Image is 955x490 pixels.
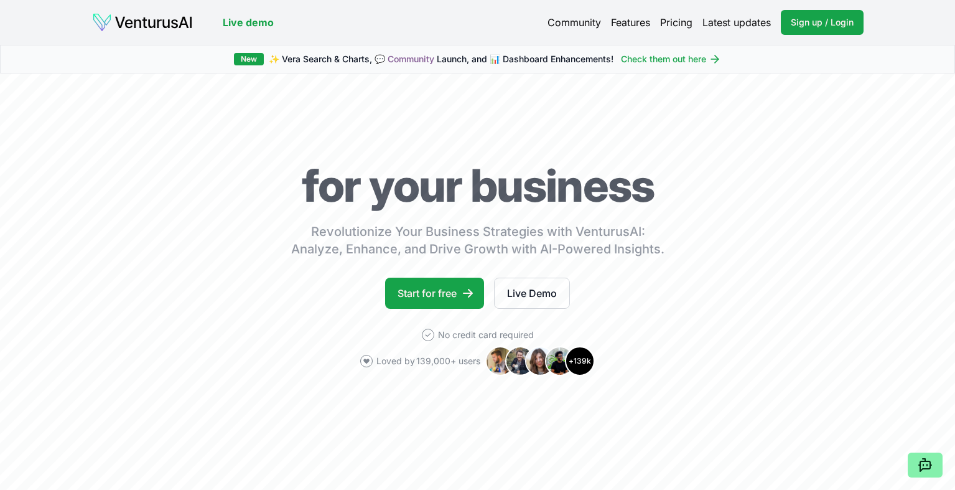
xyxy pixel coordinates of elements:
a: Latest updates [702,15,771,30]
a: Live Demo [494,278,570,309]
img: logo [92,12,193,32]
a: Live demo [223,15,274,30]
span: Sign up / Login [791,16,854,29]
a: Community [388,54,434,64]
a: Check them out here [621,53,721,65]
img: Avatar 3 [525,346,555,376]
img: Avatar 2 [505,346,535,376]
span: ✨ Vera Search & Charts, 💬 Launch, and 📊 Dashboard Enhancements! [269,53,613,65]
a: Pricing [660,15,692,30]
a: Start for free [385,278,484,309]
img: Avatar 1 [485,346,515,376]
a: Community [547,15,601,30]
a: Sign up / Login [781,10,864,35]
div: New [234,53,264,65]
img: Avatar 4 [545,346,575,376]
a: Features [611,15,650,30]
